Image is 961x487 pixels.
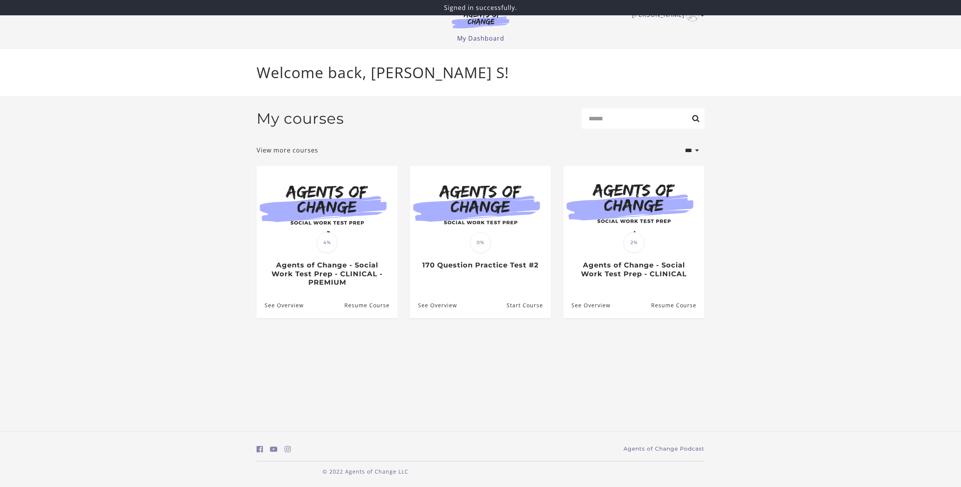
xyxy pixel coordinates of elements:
a: Agents of Change - Social Work Test Prep - CLINICAL: Resume Course [651,293,704,318]
span: 0% [470,232,491,253]
p: Welcome back, [PERSON_NAME] S! [257,61,704,84]
span: 4% [317,232,337,253]
a: https://www.youtube.com/c/AgentsofChangeTestPrepbyMeaganMitchell (Open in a new window) [270,444,278,455]
img: Agents of Change Logo [444,11,517,28]
h3: Agents of Change - Social Work Test Prep - CLINICAL - PREMIUM [265,261,389,287]
a: Agents of Change - Social Work Test Prep - CLINICAL - PREMIUM: See Overview [257,293,304,318]
i: https://www.instagram.com/agentsofchangeprep/ (Open in a new window) [285,446,291,453]
i: https://www.youtube.com/c/AgentsofChangeTestPrepbyMeaganMitchell (Open in a new window) [270,446,278,453]
a: https://www.instagram.com/agentsofchangeprep/ (Open in a new window) [285,444,291,455]
a: My Dashboard [457,34,504,43]
a: 170 Question Practice Test #2: Resume Course [507,293,551,318]
i: https://www.facebook.com/groups/aswbtestprep (Open in a new window) [257,446,263,453]
a: Agents of Change Podcast [624,445,704,453]
p: Signed in successfully. [3,3,958,12]
p: © 2022 Agents of Change LLC [257,467,474,476]
a: 170 Question Practice Test #2: See Overview [410,293,457,318]
a: https://www.facebook.com/groups/aswbtestprep (Open in a new window) [257,444,263,455]
a: View more courses [257,146,318,155]
h3: Agents of Change - Social Work Test Prep - CLINICAL [571,261,696,278]
a: Agents of Change - Social Work Test Prep - CLINICAL: See Overview [563,293,610,318]
h2: My courses [257,110,344,128]
h3: 170 Question Practice Test #2 [418,261,543,270]
span: 2% [624,232,644,253]
a: Agents of Change - Social Work Test Prep - CLINICAL - PREMIUM: Resume Course [344,293,398,318]
a: Toggle menu [632,9,701,21]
